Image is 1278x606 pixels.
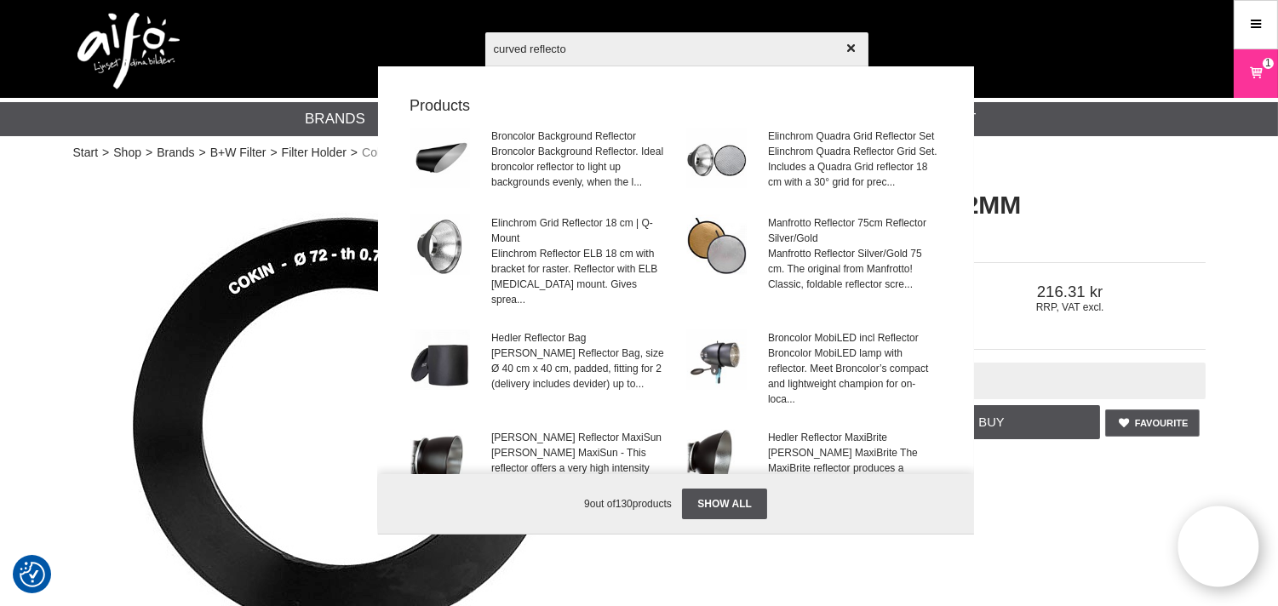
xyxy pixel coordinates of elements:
[77,13,180,89] img: logo.png
[400,205,675,318] a: Elinchrom Grid Reflector 18 cm | Q-MountElinchrom Reflector ELB 18 cm with bracket for raster. Re...
[1265,55,1271,71] span: 1
[400,320,675,418] a: Hedler Reflector Bag[PERSON_NAME] Reflector Bag, size Ø 40 cm x 40 cm, padded, fitting for 2 (del...
[491,430,664,445] span: [PERSON_NAME] Reflector MaxiSun
[20,559,45,590] button: Consent Preferences
[491,144,664,190] span: Broncolor Background Reflector. Ideal broncolor reflector to light up backgrounds evenly, when th...
[491,346,664,392] span: [PERSON_NAME] Reflector Bag, size Ø 40 cm x 40 cm, padded, fitting for 2 (delivery includes devid...
[768,246,941,292] span: Manfrotto Reflector Silver/Gold 75 cm. The original from Manfrotto! Classic, foldable reflector s...
[687,215,747,275] img: la3034-reflector-75cm.jpg
[768,129,941,144] span: Elinchrom Quadra Grid Reflector Set
[768,215,941,246] span: Manfrotto Reflector 75cm Reflector Silver/Gold
[768,445,941,506] span: [PERSON_NAME] MaxiBrite The MaxiBrite reflector produces a relatively wide spread light beam whic...
[20,562,45,587] img: Revisit consent button
[677,320,952,418] a: Broncolor MobiLED incl ReflectorBroncolor MobiLED lamp with reflector. Meet Broncolor’s compact a...
[491,129,664,144] span: Broncolor Background Reflector
[584,498,590,510] span: 9
[491,215,664,246] span: Elinchrom Grid Reflector 18 cm | Q-Mount
[682,489,767,519] a: Show all
[687,430,747,489] img: he7017.jpg
[687,330,747,390] img: br3201300-001.jpg
[687,129,747,188] img: el26133.jpg
[677,420,952,517] a: Hedler Reflector MaxiBrite[PERSON_NAME] MaxiBrite The MaxiBrite reflector produces a relatively w...
[485,19,868,78] input: Search products ...
[491,246,664,307] span: Elinchrom Reflector ELB 18 cm with bracket for raster. Reflector with ELB [MEDICAL_DATA] mount. G...
[768,144,941,190] span: Elinchrom Quadra Reflector Grid Set. Includes a Quadra Grid reflector 18 cm with a 30° grid for p...
[590,498,616,510] span: out of
[410,330,470,390] img: he1009.jpg
[768,346,941,407] span: Broncolor MobiLED lamp with reflector. Meet Broncolor’s compact and lightweight champion for on-l...
[491,330,664,346] span: Hedler Reflector Bag
[677,118,952,203] a: Elinchrom Quadra Grid Reflector SetElinchrom Quadra Reflector Grid Set. Includes a Quadra Grid re...
[410,430,470,489] img: he7016.jpg
[616,498,633,510] span: 130
[768,330,941,346] span: Broncolor MobiLED incl Reflector
[768,430,941,445] span: Hedler Reflector MaxiBrite
[305,108,365,130] a: Brands
[491,445,664,491] span: [PERSON_NAME] MaxiSun - This reflector offers a very high intensity light with a slight HotSpot, ...
[399,94,953,117] strong: Products
[1235,54,1277,94] a: 1
[410,215,470,275] img: el26056.jpg
[400,420,675,517] a: [PERSON_NAME] Reflector MaxiSun[PERSON_NAME] MaxiSun - This reflector offers a very high intensit...
[677,205,952,318] a: Manfrotto Reflector 75cm Reflector Silver/GoldManfrotto Reflector Silver/Gold 75 cm. The original...
[400,118,675,203] a: Broncolor Background ReflectorBroncolor Background Reflector. Ideal broncolor reflector to light ...
[410,129,470,188] img: br3311400-001.jpg
[633,498,672,510] span: products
